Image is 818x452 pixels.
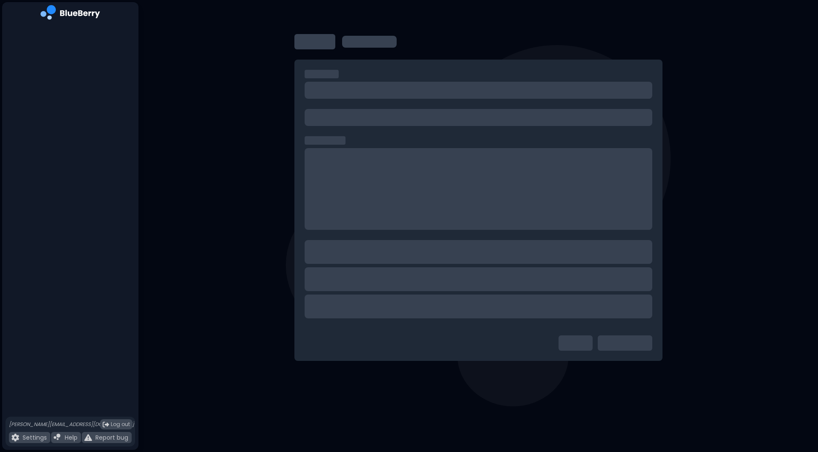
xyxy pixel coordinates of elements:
[84,434,92,441] img: file icon
[95,434,128,441] p: Report bug
[40,5,100,23] img: company logo
[54,434,61,441] img: file icon
[65,434,78,441] p: Help
[9,421,134,428] p: [PERSON_NAME][EMAIL_ADDRESS][DOMAIN_NAME]
[12,434,19,441] img: file icon
[111,421,130,428] span: Log out
[103,421,109,428] img: logout
[23,434,47,441] p: Settings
